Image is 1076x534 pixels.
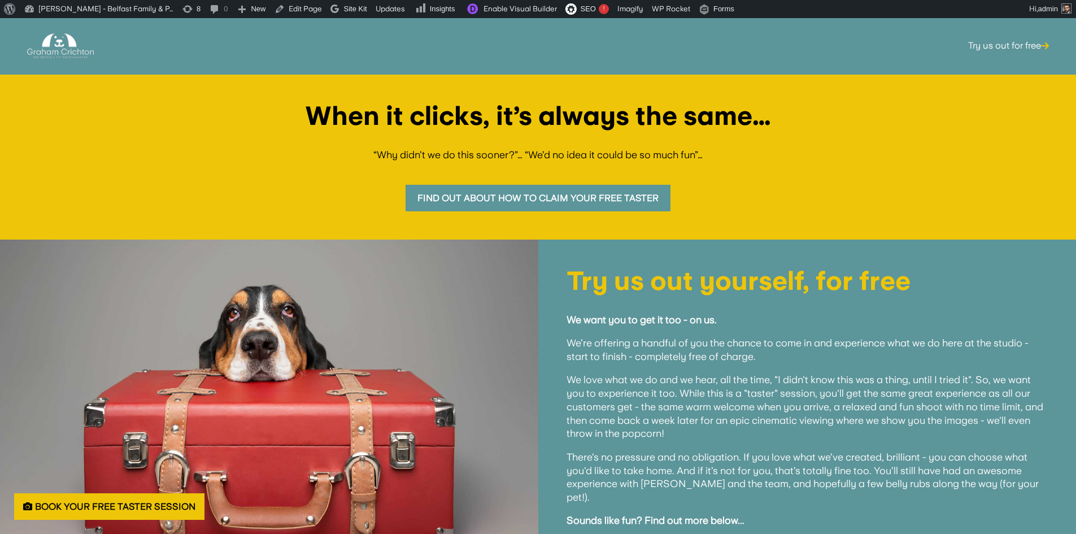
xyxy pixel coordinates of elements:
span: admin [1038,5,1058,13]
span: Site Kit [343,5,367,13]
strong: Sounds like fun? Find out more below... [567,514,744,526]
span: Insights [430,5,455,13]
span: “Why didn’t we do this sooner?”… “We’d no idea it could be so much fun”… [373,149,703,160]
span: We’re offering a handful of you the chance to come in and experience what we do here at the studi... [567,337,1029,362]
img: Graham Crichton Photography Logo - Graham Crichton - Belfast Family & Pet Photography Studio [27,31,94,62]
h1: When it clicks, it’s always the same… [28,103,1048,134]
a: Try us out for free [968,24,1049,68]
a: Book Your Free Taster Session [14,493,204,520]
a: Find out about how to claim your free taster [406,185,670,211]
span: There’s no pressure and no obligation. If you love what we’ve created, brilliant - you can choose... [567,451,1039,503]
div: ! [599,4,609,14]
span: We love what we do and we hear, all the time, "I didn't know this was a thing, until I tried it".... [567,374,1043,439]
strong: We want you to get it too - on us. [567,314,717,325]
span: SEO [580,5,595,13]
h1: Try us out yourself, for free [567,268,1048,299]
